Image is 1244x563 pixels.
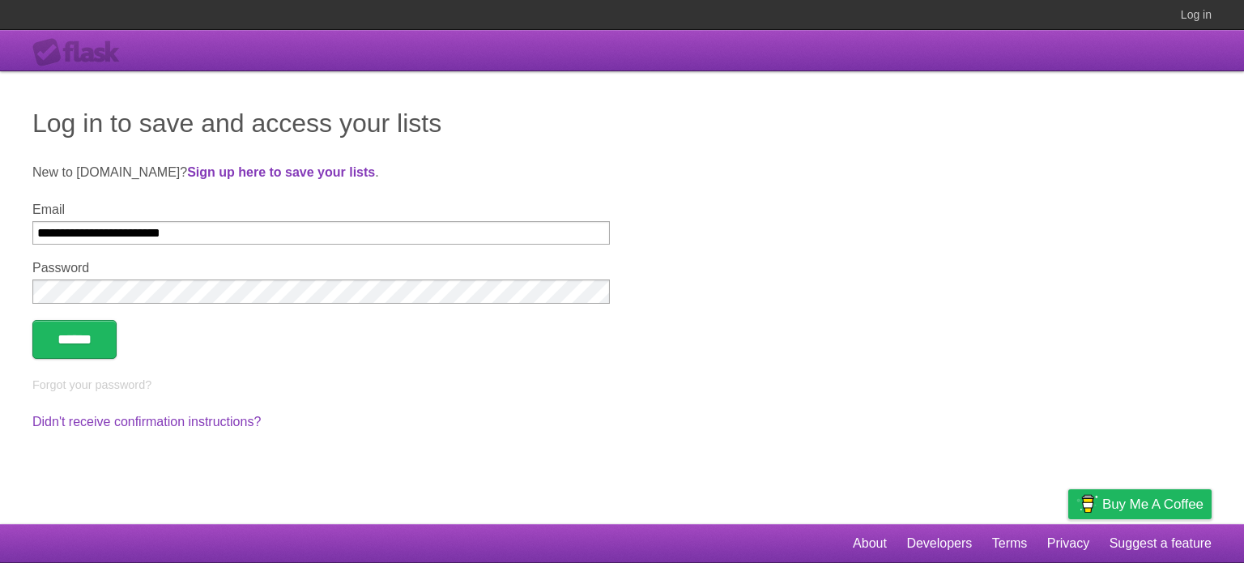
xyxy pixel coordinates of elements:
[1102,490,1204,518] span: Buy me a coffee
[32,163,1212,182] p: New to [DOMAIN_NAME]? .
[32,261,610,275] label: Password
[32,415,261,429] a: Didn't receive confirmation instructions?
[1047,528,1089,559] a: Privacy
[1076,490,1098,518] img: Buy me a coffee
[906,528,972,559] a: Developers
[187,165,375,179] a: Sign up here to save your lists
[992,528,1028,559] a: Terms
[32,203,610,217] label: Email
[1110,528,1212,559] a: Suggest a feature
[32,378,151,391] a: Forgot your password?
[853,528,887,559] a: About
[32,38,130,67] div: Flask
[32,104,1212,143] h1: Log in to save and access your lists
[1068,489,1212,519] a: Buy me a coffee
